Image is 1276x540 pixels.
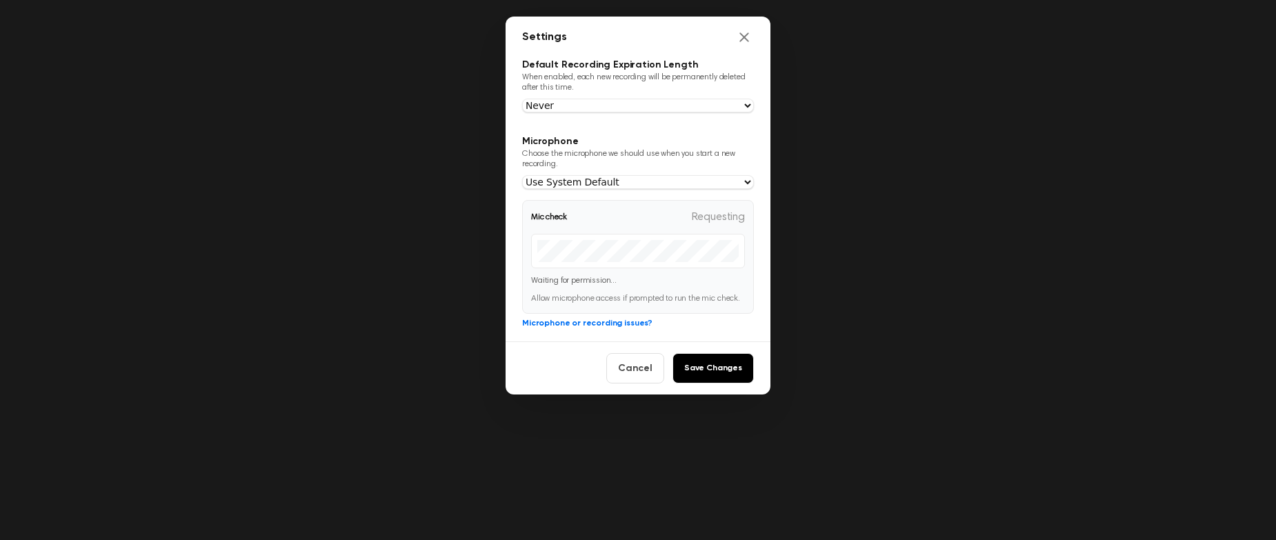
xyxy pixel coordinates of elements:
[522,58,754,72] h3: Default Recording Expiration Length
[531,211,567,223] span: Mic check
[522,317,652,330] button: Microphone or recording issues?
[531,292,745,305] p: Allow microphone access if prompted to run the mic check.
[531,277,617,285] span: Waiting for permission...
[735,28,754,47] button: Close settings
[522,29,567,46] h2: Settings
[522,72,754,93] p: When enabled, each new recording will be permanently deleted after this time.
[522,149,754,170] p: Choose the microphone we should use when you start a new recording.
[672,353,754,383] button: Save Changes
[606,353,664,383] button: Cancel
[692,209,745,226] span: Requesting
[522,134,754,149] h3: Microphone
